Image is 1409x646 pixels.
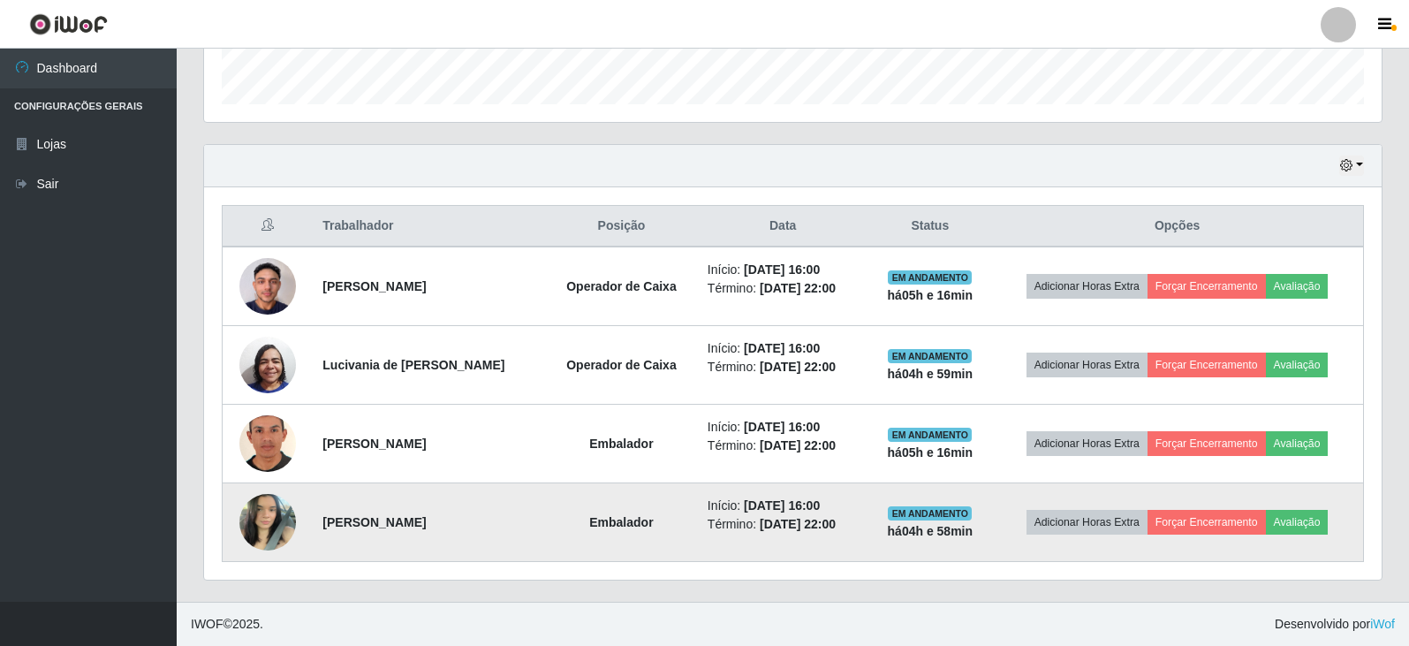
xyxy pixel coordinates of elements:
[1266,431,1329,456] button: Avaliação
[566,279,677,293] strong: Operador de Caixa
[322,279,426,293] strong: [PERSON_NAME]
[991,206,1363,247] th: Opções
[708,497,859,515] li: Início:
[566,358,677,372] strong: Operador de Caixa
[239,248,296,323] img: 1754834692100.jpeg
[322,515,426,529] strong: [PERSON_NAME]
[888,349,972,363] span: EM ANDAMENTO
[760,281,836,295] time: [DATE] 22:00
[239,327,296,402] img: 1624326628117.jpeg
[239,403,296,485] img: 1753979789562.jpeg
[322,358,504,372] strong: Lucivania de [PERSON_NAME]
[744,420,820,434] time: [DATE] 16:00
[868,206,991,247] th: Status
[744,341,820,355] time: [DATE] 16:00
[1266,274,1329,299] button: Avaliação
[1148,353,1266,377] button: Forçar Encerramento
[589,515,653,529] strong: Embalador
[239,484,296,559] img: 1754999009306.jpeg
[888,428,972,442] span: EM ANDAMENTO
[1266,510,1329,535] button: Avaliação
[888,270,972,285] span: EM ANDAMENTO
[1148,274,1266,299] button: Forçar Encerramento
[888,445,973,460] strong: há 05 h e 16 min
[322,437,426,451] strong: [PERSON_NAME]
[708,515,859,534] li: Término:
[708,339,859,358] li: Início:
[760,438,836,452] time: [DATE] 22:00
[708,418,859,437] li: Início:
[708,261,859,279] li: Início:
[888,288,973,302] strong: há 05 h e 16 min
[760,517,836,531] time: [DATE] 22:00
[1148,510,1266,535] button: Forçar Encerramento
[1370,617,1395,631] a: iWof
[1148,431,1266,456] button: Forçar Encerramento
[708,437,859,455] li: Término:
[1026,274,1148,299] button: Adicionar Horas Extra
[697,206,869,247] th: Data
[589,437,653,451] strong: Embalador
[312,206,546,247] th: Trabalhador
[546,206,697,247] th: Posição
[744,262,820,277] time: [DATE] 16:00
[1026,353,1148,377] button: Adicionar Horas Extra
[1275,615,1395,634] span: Desenvolvido por
[888,367,973,381] strong: há 04 h e 59 min
[191,615,263,634] span: © 2025 .
[1026,431,1148,456] button: Adicionar Horas Extra
[708,358,859,376] li: Término:
[888,506,972,521] span: EM ANDAMENTO
[191,617,223,631] span: IWOF
[1266,353,1329,377] button: Avaliação
[888,524,973,538] strong: há 04 h e 58 min
[744,498,820,513] time: [DATE] 16:00
[1026,510,1148,535] button: Adicionar Horas Extra
[708,279,859,298] li: Término:
[29,13,108,35] img: CoreUI Logo
[760,360,836,374] time: [DATE] 22:00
